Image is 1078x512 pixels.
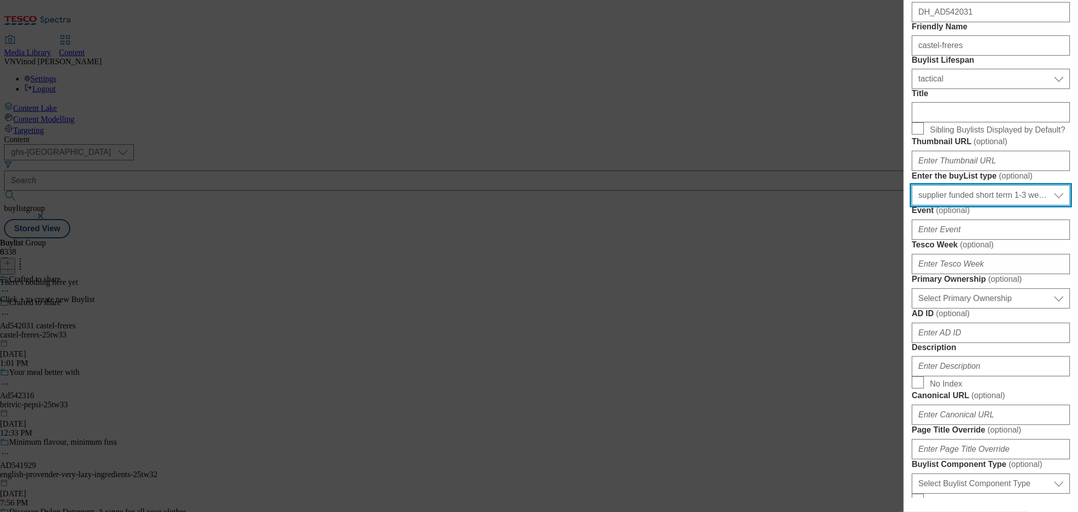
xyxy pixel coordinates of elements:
[912,151,1070,171] input: Enter Thumbnail URL
[912,89,1070,98] label: Title
[912,102,1070,122] input: Enter Title
[912,459,1070,470] label: Buylist Component Type
[912,2,1070,22] input: Enter Tracking Name
[999,172,1033,180] span: ( optional )
[912,22,1070,31] label: Friendly Name
[912,254,1070,274] input: Enter Tesco Week
[912,405,1070,425] input: Enter Canonical URL
[912,356,1070,376] input: Enter Description
[936,309,970,318] span: ( optional )
[936,206,970,215] span: ( optional )
[912,240,1070,250] label: Tesco Week
[930,379,962,389] span: No Index
[971,391,1005,400] span: ( optional )
[912,220,1070,240] input: Enter Event
[912,343,1070,352] label: Description
[930,125,1065,135] span: Sibling Buylists Displayed by Default?
[912,309,1070,319] label: AD ID
[912,137,1070,147] label: Thumbnail URL
[912,274,1070,284] label: Primary Ownership
[912,56,1070,65] label: Buylist Lifespan
[1009,460,1043,468] span: ( optional )
[912,439,1070,459] input: Enter Page Title Override
[930,497,1005,506] span: Add second banner?
[960,240,994,249] span: ( optional )
[973,137,1007,146] span: ( optional )
[912,323,1070,343] input: Enter AD ID
[912,35,1070,56] input: Enter Friendly Name
[912,425,1070,435] label: Page Title Override
[912,205,1070,216] label: Event
[988,425,1021,434] span: ( optional )
[912,391,1070,401] label: Canonical URL
[912,171,1070,181] label: Enter the buyList type
[988,275,1022,283] span: ( optional )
